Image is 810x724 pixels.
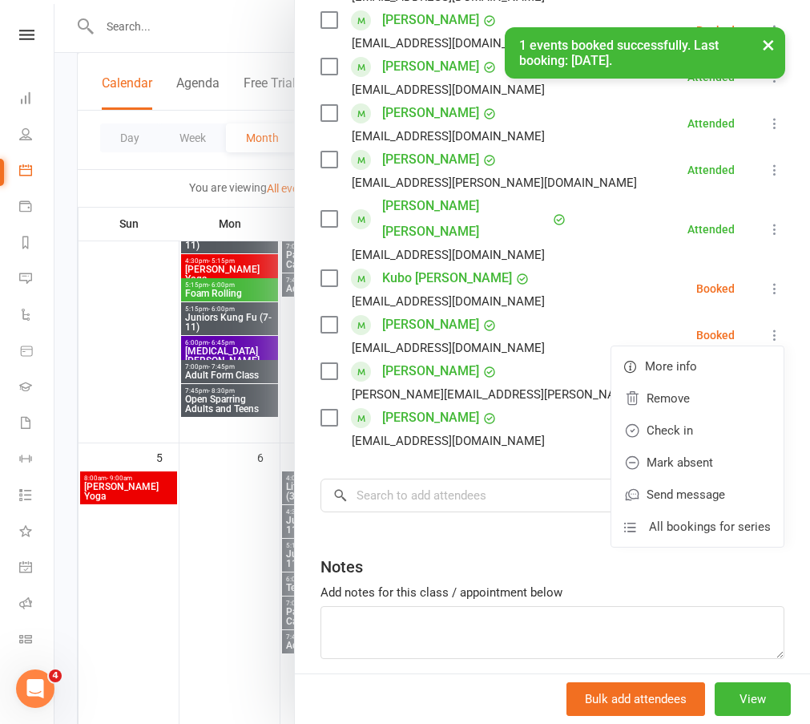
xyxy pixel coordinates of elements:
a: Check in [611,415,784,447]
a: [PERSON_NAME] [382,312,479,338]
div: Attended [687,164,735,176]
div: Add notes for this class / appointment below [320,583,784,602]
div: [EMAIL_ADDRESS][DOMAIN_NAME] [352,79,545,100]
button: × [754,27,783,62]
a: All bookings for series [611,511,784,543]
a: Reports [19,226,55,262]
div: [EMAIL_ADDRESS][DOMAIN_NAME] [352,338,545,358]
div: [EMAIL_ADDRESS][DOMAIN_NAME] [352,126,545,147]
a: [PERSON_NAME] [382,147,479,172]
button: View [715,682,791,716]
div: Attended [687,224,735,235]
a: Roll call kiosk mode [19,587,55,623]
a: Send message [611,479,784,511]
a: More info [611,350,784,382]
a: Dashboard [19,82,55,118]
div: [EMAIL_ADDRESS][DOMAIN_NAME] [352,245,545,265]
a: [PERSON_NAME] [PERSON_NAME] [382,193,549,245]
a: People [19,118,55,154]
iframe: Intercom live chat [16,669,54,708]
div: [EMAIL_ADDRESS][DOMAIN_NAME] [352,431,545,451]
a: Class kiosk mode [19,623,55,659]
div: [EMAIL_ADDRESS][PERSON_NAME][DOMAIN_NAME] [352,172,637,193]
div: [EMAIL_ADDRESS][DOMAIN_NAME] [352,291,545,312]
a: What's New [19,515,55,551]
a: General attendance kiosk mode [19,551,55,587]
a: [PERSON_NAME] [382,405,479,431]
button: Bulk add attendees [566,682,705,716]
span: All bookings for series [649,517,771,536]
a: [PERSON_NAME] [382,358,479,384]
div: Notes [320,556,363,578]
div: Booked [696,283,735,294]
span: 4 [49,669,62,682]
div: Booked [696,25,735,36]
div: 1 events booked successfully. Last booking: [DATE]. [505,27,785,79]
a: Mark absent [611,447,784,479]
a: Kubo [PERSON_NAME] [382,265,512,291]
div: Booked [696,330,735,341]
a: [PERSON_NAME] [382,100,479,126]
div: [PERSON_NAME][EMAIL_ADDRESS][PERSON_NAME][DOMAIN_NAME] [352,384,729,405]
a: Payments [19,190,55,226]
a: Product Sales [19,334,55,370]
a: [PERSON_NAME] [382,7,479,33]
a: Calendar [19,154,55,190]
span: More info [645,357,697,376]
a: Remove [611,382,784,415]
div: Attended [687,118,735,129]
input: Search to add attendees [320,479,784,512]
